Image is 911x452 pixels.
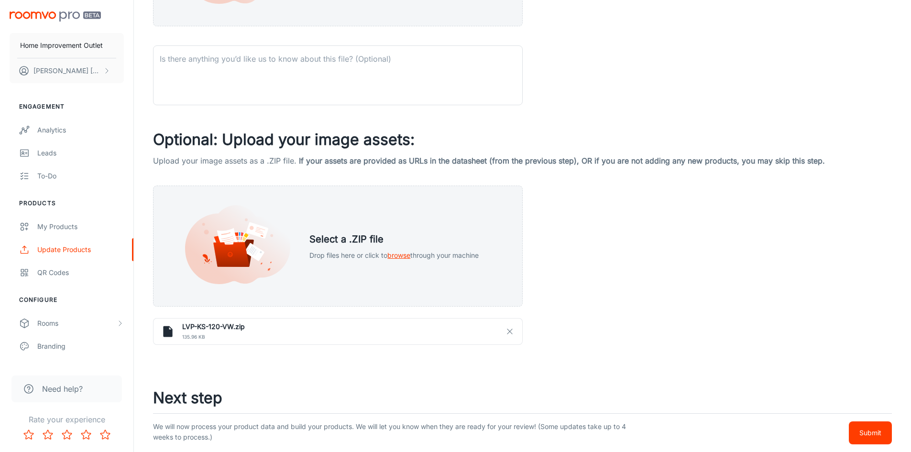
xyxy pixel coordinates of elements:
h3: Next step [153,386,892,409]
h6: LVP-KS-120-VW.zip [182,321,515,332]
div: Select a .ZIP fileDrop files here or click tobrowsethrough your machine [153,186,523,307]
p: [PERSON_NAME] [PERSON_NAME] [33,66,101,76]
h3: Optional: Upload your image assets: [153,128,892,151]
div: Rooms [37,318,116,329]
div: Update Products [37,244,124,255]
p: Upload your image assets as a .ZIP file. [153,155,892,166]
p: Submit [859,428,881,438]
span: Need help? [42,383,83,395]
p: We will now process your product data and build your products. We will let you know when they are... [153,421,633,444]
p: Drop files here or click to through your machine [309,250,479,261]
h5: Select a .ZIP file [309,232,479,246]
p: Home Improvement Outlet [20,40,103,51]
button: Rate 5 star [96,425,115,444]
button: Rate 2 star [38,425,57,444]
div: Analytics [37,125,124,135]
button: Rate 3 star [57,425,77,444]
div: Leads [37,148,124,158]
button: Rate 4 star [77,425,96,444]
div: Branding [37,341,124,352]
span: 135.96 kB [182,332,515,342]
button: Rate 1 star [19,425,38,444]
div: To-do [37,171,124,181]
button: Submit [849,421,892,444]
div: My Products [37,221,124,232]
span: If your assets are provided as URLs in the datasheet (from the previous step), OR if you are not ... [299,156,825,165]
div: Texts [37,364,124,375]
div: QR Codes [37,267,124,278]
p: Rate your experience [8,414,126,425]
button: Home Improvement Outlet [10,33,124,58]
img: Roomvo PRO Beta [10,11,101,22]
span: browse [387,251,410,259]
button: [PERSON_NAME] [PERSON_NAME] [10,58,124,83]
